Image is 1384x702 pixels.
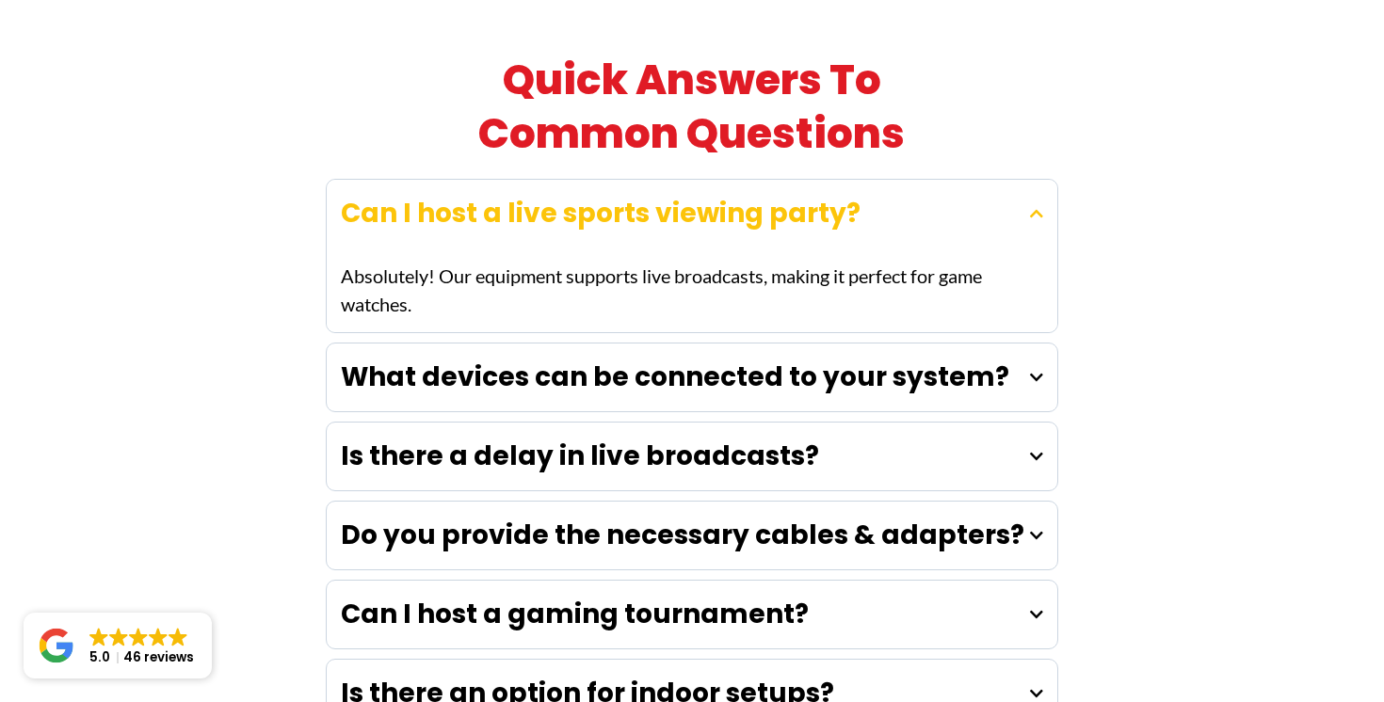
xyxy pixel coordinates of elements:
strong: Can I host a gaming tournament? [341,596,809,632]
strong: What devices can be connected to your system? [341,359,1009,395]
strong: Do you provide the necessary cables & adapters? [341,517,1024,553]
span: Quick Answers To [503,51,881,108]
a: Close GoogleGoogleGoogleGoogleGoogle 5.046 reviews [24,613,212,678]
strong: Can I host a live sports viewing party? [341,195,861,231]
span: Common Questions [478,104,905,162]
p: Absolutely! Our equipment supports live broadcasts, making it perfect for game watches. [341,262,1042,318]
strong: Is there a delay in live broadcasts? [341,438,819,474]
